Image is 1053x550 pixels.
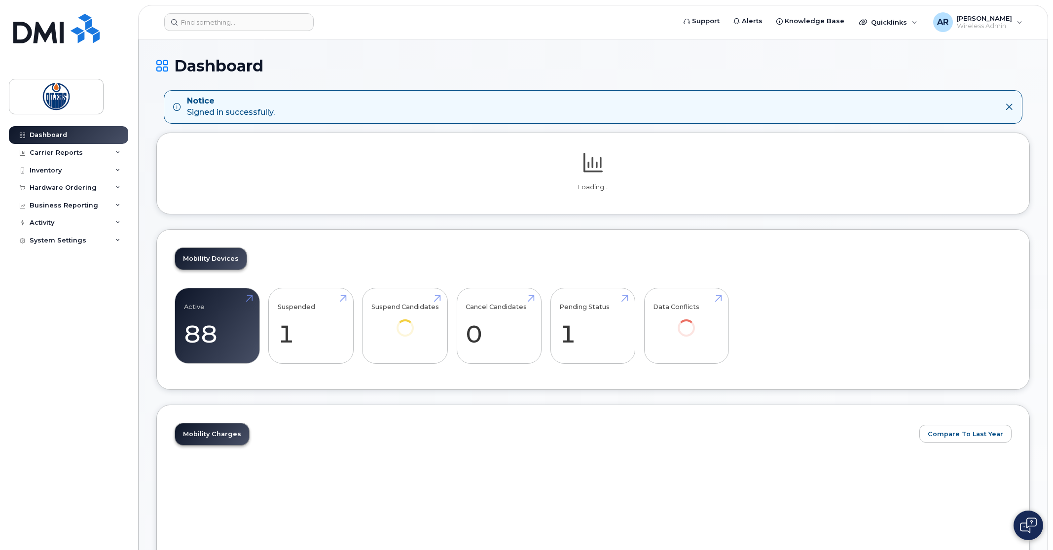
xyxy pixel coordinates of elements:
[156,57,1030,74] h1: Dashboard
[559,293,626,358] a: Pending Status 1
[1020,517,1037,533] img: Open chat
[187,96,275,118] div: Signed in successfully.
[371,293,439,350] a: Suspend Candidates
[187,96,275,107] strong: Notice
[175,183,1012,192] p: Loading...
[466,293,532,358] a: Cancel Candidates 0
[919,425,1012,443] button: Compare To Last Year
[928,429,1003,439] span: Compare To Last Year
[175,248,247,270] a: Mobility Devices
[184,293,251,358] a: Active 88
[175,423,249,445] a: Mobility Charges
[653,293,720,350] a: Data Conflicts
[278,293,344,358] a: Suspended 1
